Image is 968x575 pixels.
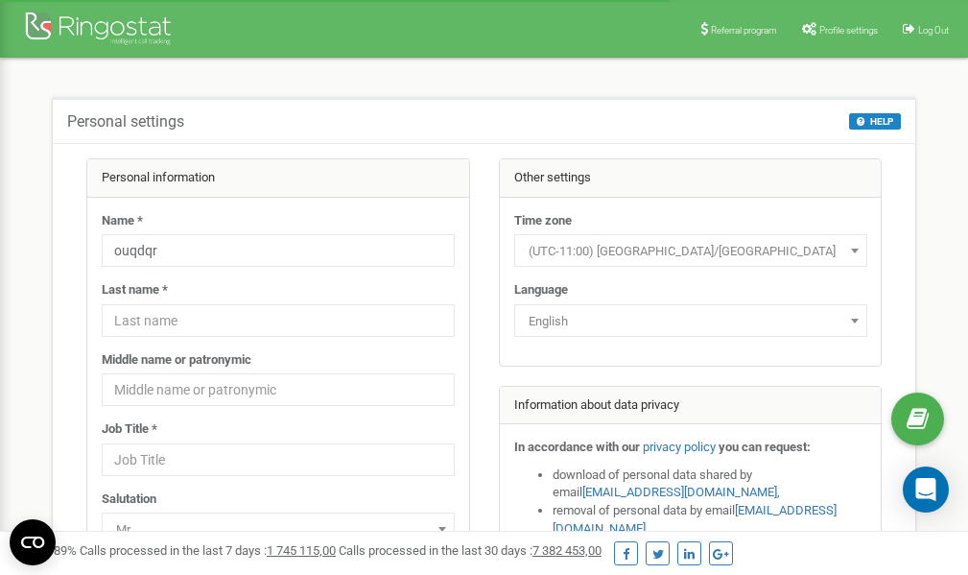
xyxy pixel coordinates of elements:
[102,304,455,337] input: Last name
[102,491,156,509] label: Salutation
[80,543,336,558] span: Calls processed in the last 7 days :
[102,420,157,439] label: Job Title *
[102,443,455,476] input: Job Title
[102,351,251,370] label: Middle name or patronymic
[719,440,811,454] strong: you can request:
[102,212,143,230] label: Name *
[108,516,448,543] span: Mr.
[514,281,568,299] label: Language
[711,25,777,36] span: Referral program
[10,519,56,565] button: Open CMP widget
[87,159,469,198] div: Personal information
[514,304,867,337] span: English
[849,113,901,130] button: HELP
[102,281,168,299] label: Last name *
[102,234,455,267] input: Name
[267,543,336,558] u: 1 745 115,00
[553,467,867,502] li: download of personal data shared by email ,
[521,238,861,265] span: (UTC-11:00) Pacific/Midway
[643,440,716,454] a: privacy policy
[819,25,878,36] span: Profile settings
[521,308,861,335] span: English
[67,113,184,131] h5: Personal settings
[514,212,572,230] label: Time zone
[339,543,602,558] span: Calls processed in the last 30 days :
[500,387,882,425] div: Information about data privacy
[514,440,640,454] strong: In accordance with our
[102,513,455,545] span: Mr.
[514,234,867,267] span: (UTC-11:00) Pacific/Midway
[903,467,949,513] div: Open Intercom Messenger
[102,373,455,406] input: Middle name or patronymic
[582,485,777,499] a: [EMAIL_ADDRESS][DOMAIN_NAME]
[532,543,602,558] u: 7 382 453,00
[500,159,882,198] div: Other settings
[918,25,949,36] span: Log Out
[553,502,867,538] li: removal of personal data by email ,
